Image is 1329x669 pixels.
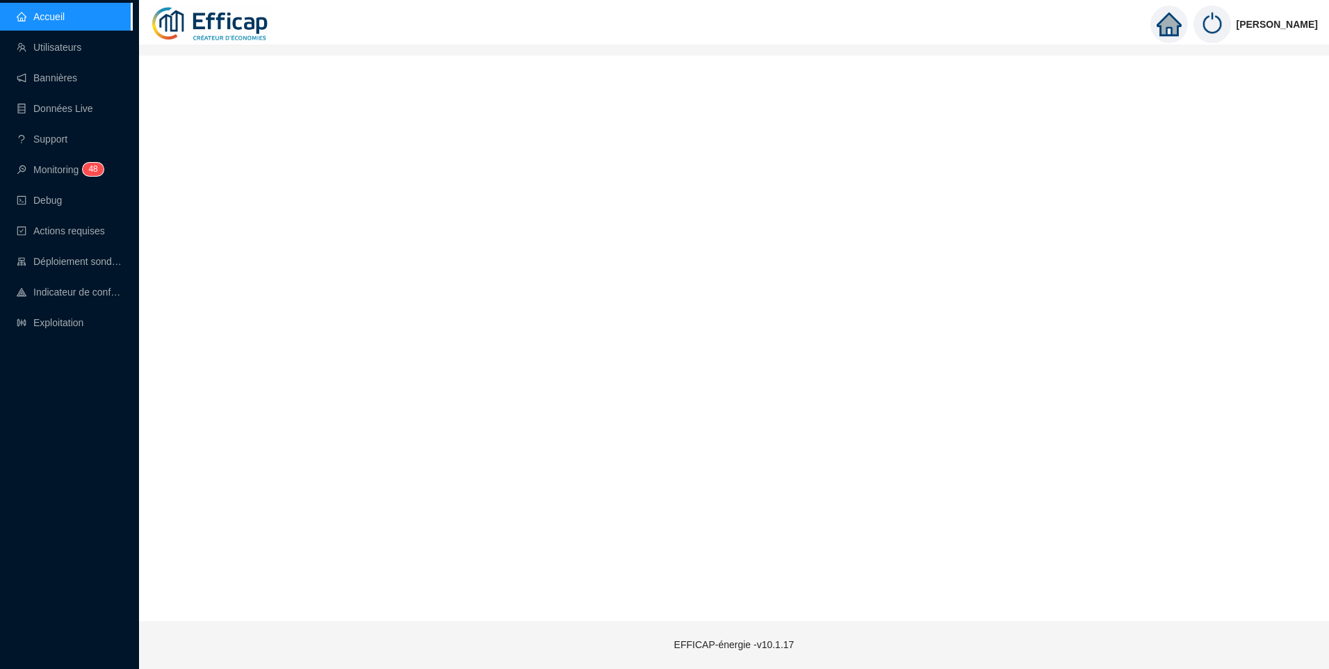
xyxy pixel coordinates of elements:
[88,164,93,174] span: 4
[17,195,62,206] a: codeDebug
[17,72,77,83] a: notificationBannières
[17,42,81,53] a: teamUtilisateurs
[1157,12,1182,37] span: home
[17,256,122,267] a: clusterDéploiement sondes
[17,164,99,175] a: monitorMonitoring48
[674,639,794,650] span: EFFICAP-énergie - v10.1.17
[17,103,93,114] a: databaseDonnées Live
[17,11,65,22] a: homeAccueil
[83,163,103,176] sup: 48
[17,226,26,236] span: check-square
[17,317,83,328] a: slidersExploitation
[1237,2,1318,47] span: [PERSON_NAME]
[17,134,67,145] a: questionSupport
[1193,6,1231,43] img: power
[33,225,105,236] span: Actions requises
[93,164,98,174] span: 8
[17,287,122,298] a: heat-mapIndicateur de confort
